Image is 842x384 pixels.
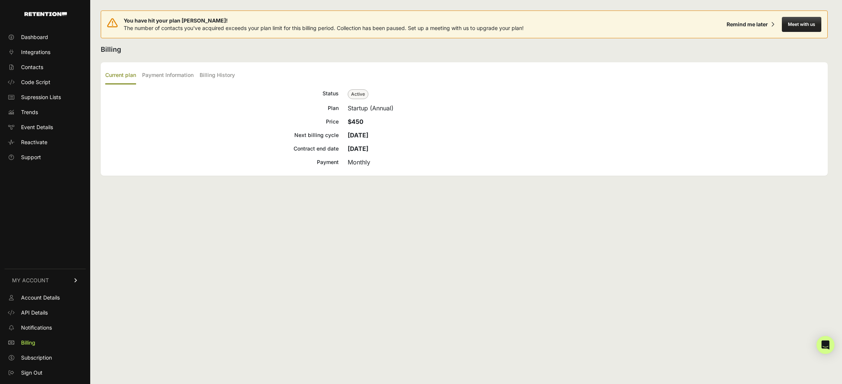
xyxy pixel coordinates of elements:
[21,309,48,316] span: API Details
[105,131,339,140] div: Next billing cycle
[5,307,86,319] a: API Details
[105,158,339,167] div: Payment
[782,17,821,32] button: Meet with us
[724,18,777,31] button: Remind me later
[200,67,235,84] label: Billing History
[21,139,47,146] span: Reactivate
[21,108,38,116] span: Trends
[5,46,86,58] a: Integrations
[21,354,52,361] span: Subscription
[5,367,86,379] a: Sign Out
[5,31,86,43] a: Dashboard
[5,91,86,103] a: Supression Lists
[105,89,339,99] div: Status
[21,78,50,86] span: Code Script
[21,294,60,301] span: Account Details
[5,269,86,292] a: MY ACCOUNT
[105,67,136,84] label: Current plan
[5,121,86,133] a: Event Details
[727,21,768,28] div: Remind me later
[348,89,368,99] span: Active
[5,352,86,364] a: Subscription
[124,25,524,31] span: The number of contacts you've acquired exceeds your plan limit for this billing period. Collectio...
[21,369,42,376] span: Sign Out
[5,61,86,73] a: Contacts
[21,63,43,71] span: Contacts
[816,336,834,354] div: Open Intercom Messenger
[105,104,339,113] div: Plan
[124,17,524,24] span: You have hit your plan [PERSON_NAME]!
[348,158,823,167] div: Monthly
[348,145,368,152] strong: [DATE]
[101,44,828,55] h2: Billing
[21,93,61,101] span: Supression Lists
[21,48,50,56] span: Integrations
[21,339,35,346] span: Billing
[105,144,339,153] div: Contract end date
[348,131,368,139] strong: [DATE]
[5,151,86,163] a: Support
[142,67,194,84] label: Payment Information
[105,117,339,126] div: Price
[348,118,363,125] strong: $450
[5,292,86,304] a: Account Details
[21,324,52,331] span: Notifications
[5,136,86,148] a: Reactivate
[24,12,67,16] img: Retention.com
[12,277,49,284] span: MY ACCOUNT
[5,322,86,334] a: Notifications
[5,76,86,88] a: Code Script
[21,33,48,41] span: Dashboard
[5,106,86,118] a: Trends
[348,104,823,113] div: Startup (Annual)
[21,123,53,131] span: Event Details
[21,154,41,161] span: Support
[5,337,86,349] a: Billing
